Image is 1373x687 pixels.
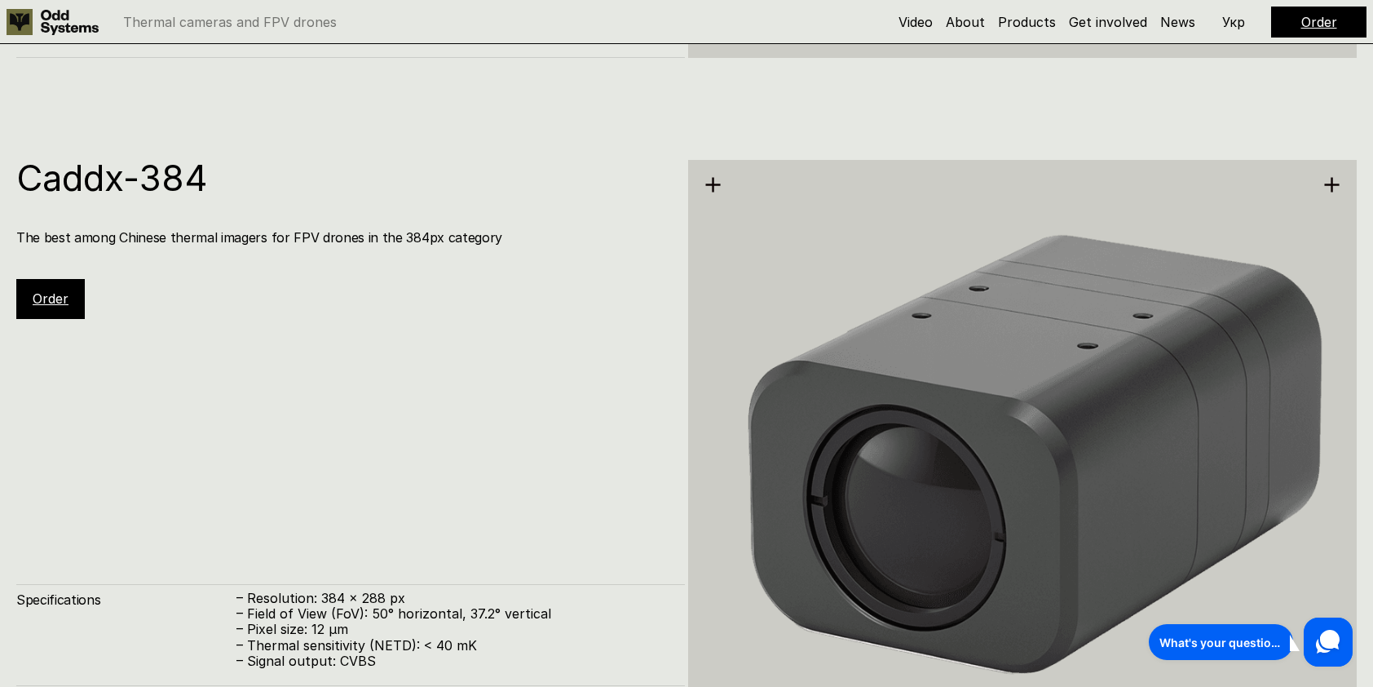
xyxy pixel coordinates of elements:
a: Order [33,290,68,307]
p: – Thermal sensitivity (NETD): < 40 mK [236,638,669,654]
a: Products [998,14,1056,30]
p: – Pixel size: 12 µm [236,622,669,637]
p: – Signal output: CVBS [236,654,669,669]
p: – Field of View (FoV): 50° horizontal, 37.2° vertical [236,606,669,622]
a: Get involved [1069,14,1147,30]
h4: Specifications [16,591,236,609]
a: Order [1301,14,1337,30]
p: – Resolution: 384 x 288 px [236,591,669,606]
h1: Caddx-384 [16,160,669,196]
a: News [1160,14,1195,30]
a: Video [898,14,933,30]
h4: The best among Chinese thermal imagers for FPV drones in the 384px category [16,228,669,246]
p: Укр [1222,16,1245,29]
p: Thermal cameras and FPV drones [123,16,337,29]
a: About [946,14,985,30]
iframe: HelpCrunch [1145,614,1357,671]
